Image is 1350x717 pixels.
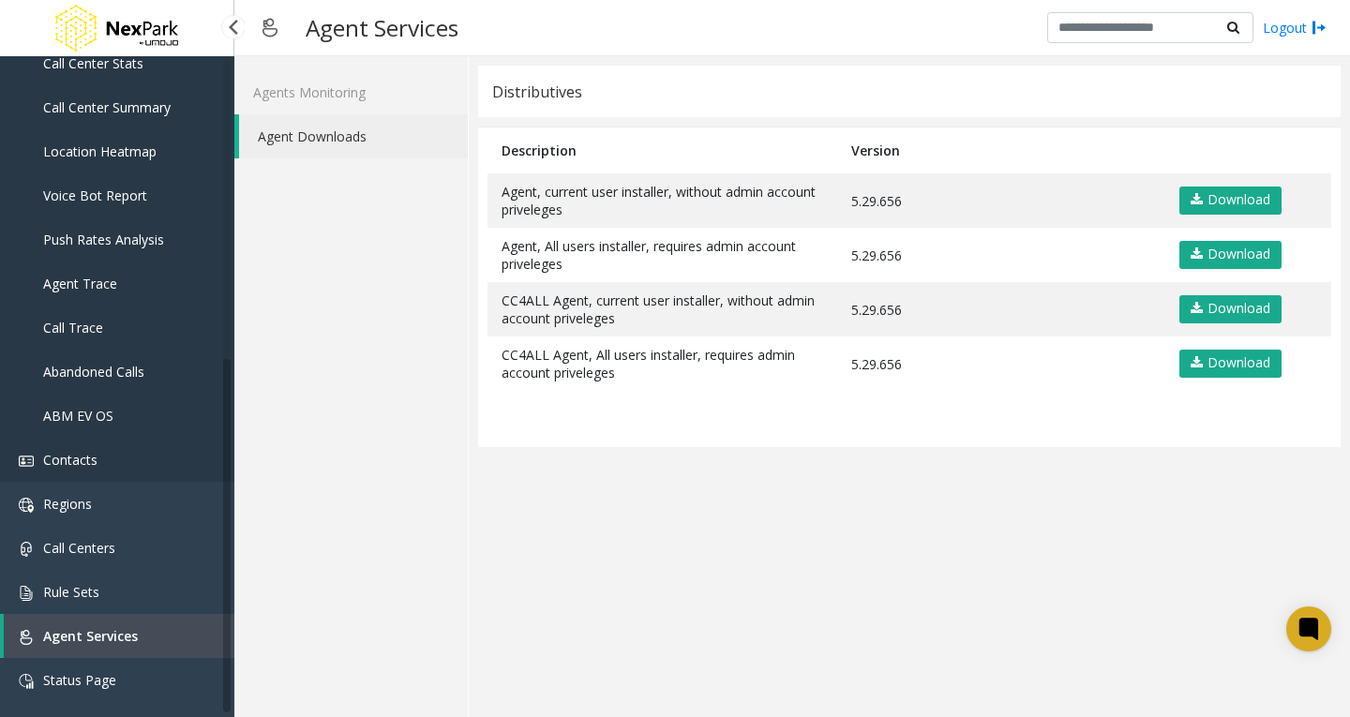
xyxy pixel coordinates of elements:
[19,630,34,645] img: 'icon'
[487,127,837,173] th: Description
[43,539,115,557] span: Call Centers
[1179,350,1282,378] a: Download
[43,363,144,381] span: Abandoned Calls
[19,498,34,513] img: 'icon'
[19,542,34,557] img: 'icon'
[43,275,117,292] span: Agent Trace
[1263,18,1327,37] a: Logout
[837,173,1162,228] td: 5.29.656
[837,228,1162,282] td: 5.29.656
[43,98,171,116] span: Call Center Summary
[1312,18,1327,37] img: logout
[837,282,1162,336] td: 5.29.656
[296,5,468,51] h3: Agent Services
[253,5,287,51] img: pageIcon
[487,336,837,391] td: CC4ALL Agent, All users installer, requires admin account priveleges
[43,54,143,72] span: Call Center Stats
[492,80,582,104] div: Distributives
[43,187,147,204] span: Voice Bot Report
[19,674,34,689] img: 'icon'
[43,583,99,601] span: Rule Sets
[43,142,157,160] span: Location Heatmap
[19,586,34,601] img: 'icon'
[239,114,468,158] a: Agent Downloads
[1179,295,1282,323] a: Download
[837,336,1162,391] td: 5.29.656
[43,671,116,689] span: Status Page
[19,454,34,469] img: 'icon'
[4,614,234,658] a: Agent Services
[487,282,837,336] td: CC4ALL Agent, current user installer, without admin account priveleges
[837,127,1162,173] th: Version
[43,451,97,469] span: Contacts
[487,173,837,228] td: Agent, current user installer, without admin account priveleges
[1179,187,1282,215] a: Download
[43,231,164,248] span: Push Rates Analysis
[234,70,468,114] a: Agents Monitoring
[43,407,113,425] span: ABM EV OS
[43,495,92,513] span: Regions
[1179,241,1282,269] a: Download
[487,228,837,282] td: Agent, All users installer, requires admin account priveleges
[43,627,138,645] span: Agent Services
[43,319,103,336] span: Call Trace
